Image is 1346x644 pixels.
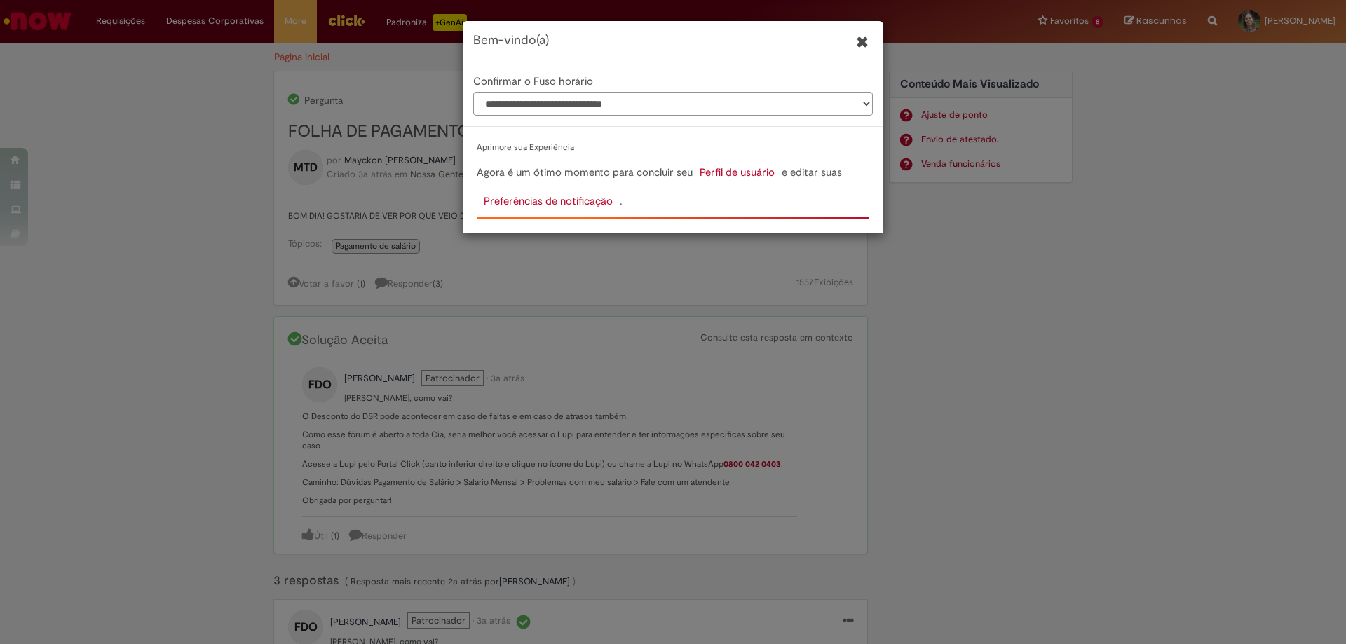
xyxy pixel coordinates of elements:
[700,165,775,180] button: Perfil de usuário
[484,194,613,209] button: Preferências de notificação
[477,165,842,208] span: Agora é um ótimo momento para concluir seu e editar suas .
[473,75,593,88] label: Confirmar o Fuso horário
[473,32,549,50] h4: Bem-vindo(a)
[477,141,735,153] p: Aprimore sua Experiência
[852,30,873,53] button: Fechar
